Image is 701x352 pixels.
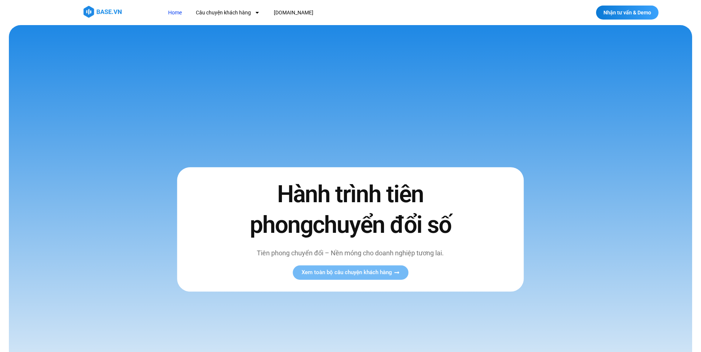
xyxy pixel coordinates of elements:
[234,248,467,258] p: Tiên phong chuyển đổi – Nền móng cho doanh nghiệp tương lai.
[163,6,187,20] a: Home
[234,179,467,240] h2: Hành trình tiên phong
[302,270,392,275] span: Xem toàn bộ câu chuyện khách hàng
[190,6,265,20] a: Câu chuyện khách hàng
[313,211,451,239] span: chuyển đổi số
[268,6,319,20] a: [DOMAIN_NAME]
[603,10,651,15] span: Nhận tư vấn & Demo
[293,265,408,280] a: Xem toàn bộ câu chuyện khách hàng
[163,6,449,20] nav: Menu
[596,6,659,20] a: Nhận tư vấn & Demo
